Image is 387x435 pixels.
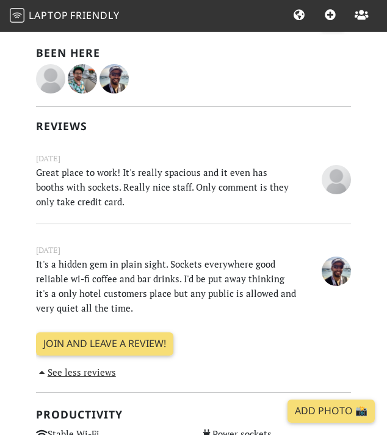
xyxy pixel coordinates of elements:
[29,244,358,257] small: [DATE]
[322,264,351,276] span: Carlos Monteiro
[288,400,375,423] a: Add Photo 📸
[99,71,129,84] span: Carlos Monteiro
[68,71,99,84] span: Oscar Barrios
[322,172,351,185] span: Anonymous
[29,257,303,315] p: It's a hidden gem in plain sight. Sockets everywhere good reliable wi-fi coffee and bar drinks. I...
[36,332,173,356] a: Join and leave a review!
[99,64,129,93] img: 1065-carlos.jpg
[29,152,358,165] small: [DATE]
[322,257,351,286] img: 1065-carlos.jpg
[10,5,120,27] a: LaptopFriendly LaptopFriendly
[36,64,65,93] img: blank-535327c66bd565773addf3077783bbfce4b00ec00e9fd257753287c682c7fa38.png
[29,9,68,22] span: Laptop
[36,71,68,84] span: Andrew Micklethwaite
[36,366,116,378] a: See less reviews
[70,9,119,22] span: Friendly
[29,165,303,209] p: Great place to work! It's really spacious and it even has booths with sockets. Really nice staff....
[36,120,351,133] h2: Reviews
[68,64,97,93] img: 3614-oscar.jpg
[10,8,24,23] img: LaptopFriendly
[322,165,351,194] img: blank-535327c66bd565773addf3077783bbfce4b00ec00e9fd257753287c682c7fa38.png
[36,46,351,59] h2: Been here
[36,408,351,421] h2: Productivity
